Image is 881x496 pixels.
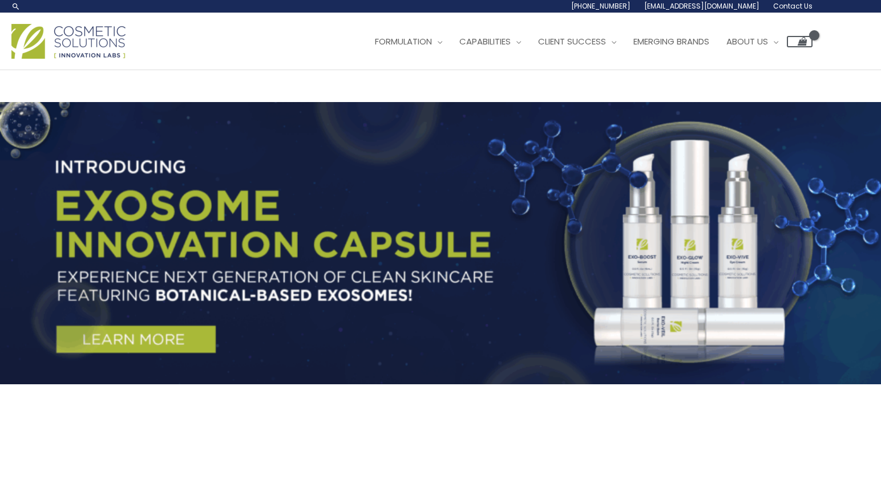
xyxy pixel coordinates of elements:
a: About Us [718,25,787,59]
span: Contact Us [773,1,813,11]
img: Cosmetic Solutions Logo [11,24,126,59]
span: [PHONE_NUMBER] [571,1,631,11]
span: Client Success [538,35,606,47]
span: Emerging Brands [633,35,709,47]
span: [EMAIL_ADDRESS][DOMAIN_NAME] [644,1,759,11]
a: Search icon link [11,2,21,11]
a: Emerging Brands [625,25,718,59]
nav: Site Navigation [358,25,813,59]
a: Capabilities [451,25,530,59]
span: Formulation [375,35,432,47]
span: About Us [726,35,768,47]
a: Formulation [366,25,451,59]
a: Client Success [530,25,625,59]
span: Capabilities [459,35,511,47]
a: View Shopping Cart, empty [787,36,813,47]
